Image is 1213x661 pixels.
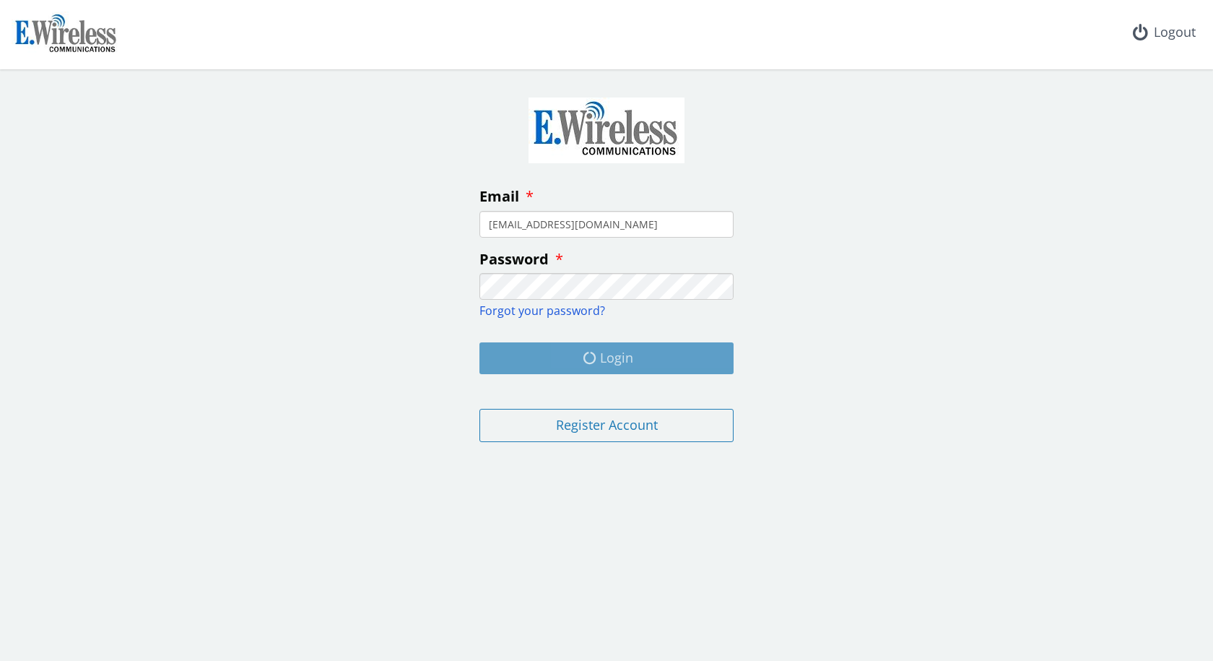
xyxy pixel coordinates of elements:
button: Login [479,342,734,374]
span: Password [479,249,549,269]
a: Forgot your password? [479,303,605,319]
button: Register Account [479,409,734,442]
span: Email [479,186,519,206]
input: enter your email address [479,211,734,238]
